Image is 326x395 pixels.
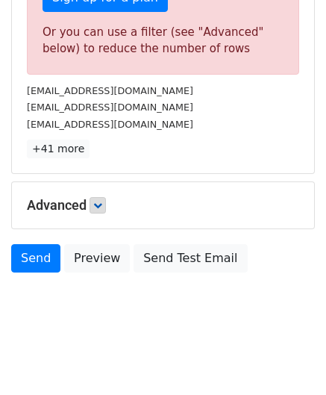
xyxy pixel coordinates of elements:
div: Or you can use a filter (see "Advanced" below) to reduce the number of rows [43,24,283,57]
small: [EMAIL_ADDRESS][DOMAIN_NAME] [27,102,193,113]
a: +41 more [27,140,90,158]
a: Send [11,244,60,273]
a: Send Test Email [134,244,247,273]
h5: Advanced [27,197,299,214]
iframe: Chat Widget [251,323,326,395]
small: [EMAIL_ADDRESS][DOMAIN_NAME] [27,119,193,130]
a: Preview [64,244,130,273]
small: [EMAIL_ADDRESS][DOMAIN_NAME] [27,85,193,96]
